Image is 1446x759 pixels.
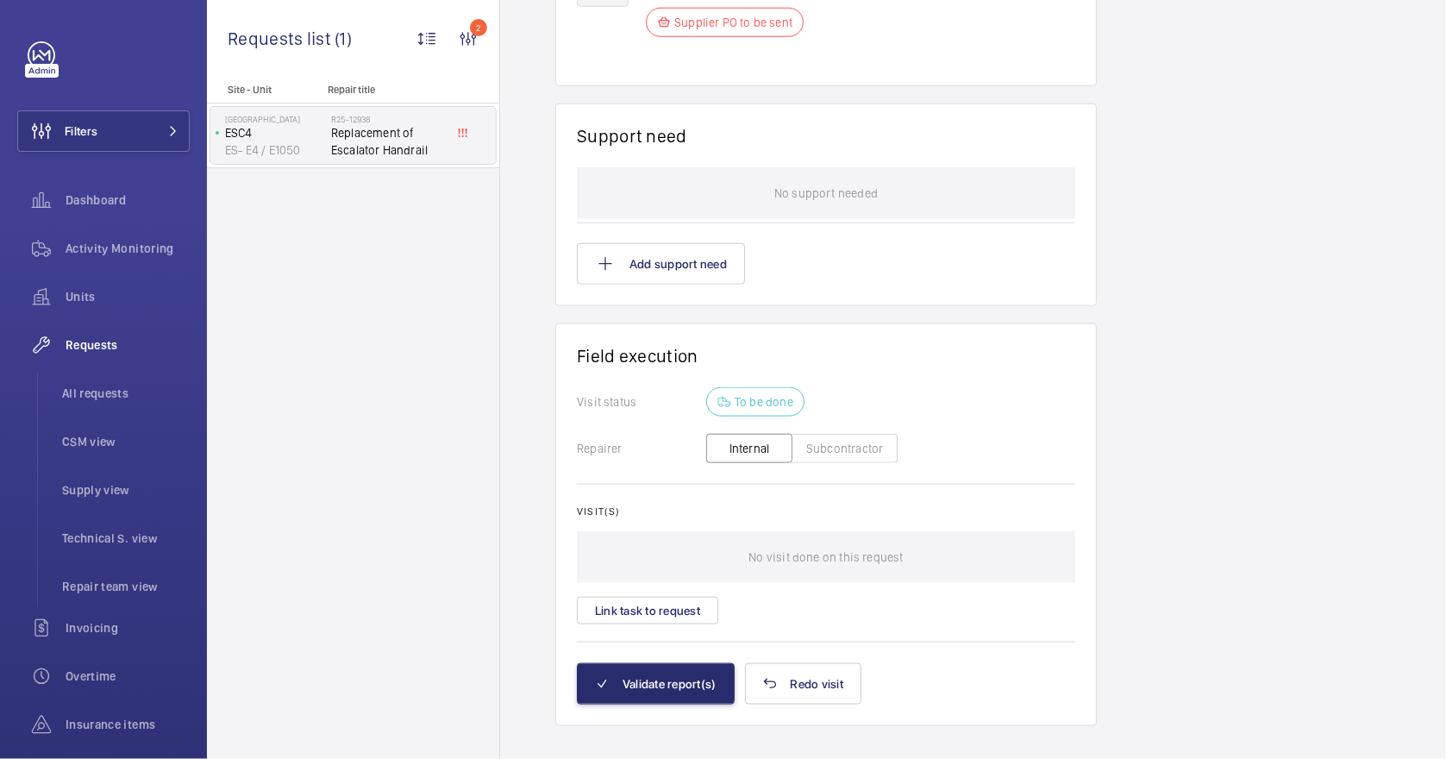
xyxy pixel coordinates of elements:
span: Invoicing [66,619,190,637]
button: Subcontractor [792,434,898,463]
h2: R25-12938 [331,114,445,124]
span: Insurance items [66,716,190,733]
p: [GEOGRAPHIC_DATA] [225,114,324,124]
span: Requests list [228,28,335,49]
button: Internal [706,434,792,463]
p: Supplier PO to be sent [674,14,792,31]
h1: Field execution [577,345,1075,367]
span: Supply view [62,481,190,499]
span: Repair team view [62,578,190,595]
span: CSM view [62,433,190,450]
p: Site - Unit [207,84,321,96]
span: Filters [65,122,97,140]
span: All requests [62,385,190,402]
span: Overtime [66,668,190,685]
button: Filters [17,110,190,152]
p: No visit done on this request [748,531,903,583]
span: Replacement of Escalator Handrail [331,124,445,159]
span: Requests [66,336,190,354]
span: Technical S. view [62,530,190,547]
p: Repair title [328,84,441,96]
span: Activity Monitoring [66,240,190,257]
h2: Visit(s) [577,505,1075,517]
span: Dashboard [66,191,190,209]
button: Link task to request [577,597,718,624]
span: Units [66,288,190,305]
button: Redo visit [745,663,862,705]
button: Add support need [577,243,745,285]
h1: Support need [577,125,687,147]
button: Validate report(s) [577,663,735,705]
p: ESC4 [225,124,324,141]
p: ES- E4 / E1050 [225,141,324,159]
p: No support needed [774,167,878,219]
p: To be done [735,393,793,411]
